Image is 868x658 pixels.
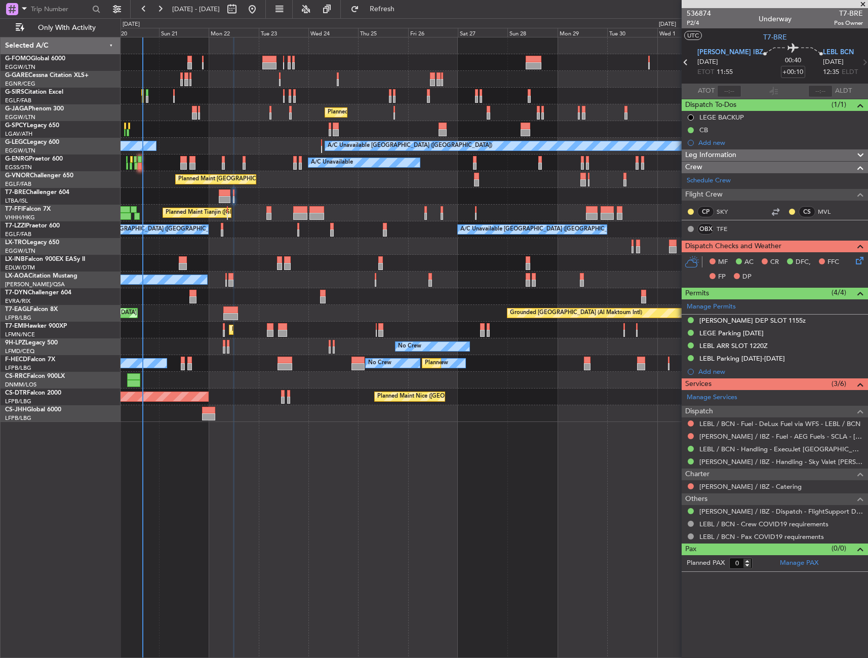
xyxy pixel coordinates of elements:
[5,290,28,296] span: T7-DYN
[5,189,69,196] a: T7-BREChallenger 604
[5,297,30,305] a: EVRA/RIX
[5,323,67,329] a: T7-EMIHawker 900XP
[232,322,329,337] div: Planned Maint [GEOGRAPHIC_DATA]
[5,390,27,396] span: CS-DTR
[685,99,736,111] span: Dispatch To-Dos
[685,493,707,505] span: Others
[5,230,31,238] a: EGLF/FAB
[5,173,30,179] span: G-VNOR
[5,398,31,405] a: LFPB/LBG
[5,407,27,413] span: CS-JHH
[5,106,28,112] span: G-JAGA
[5,340,25,346] span: 9H-LPZ
[5,306,30,313] span: T7-EAGL
[5,206,23,212] span: T7-FFI
[697,223,714,235] div: OBX
[308,28,358,37] div: Wed 24
[31,2,89,17] input: Trip Number
[698,138,863,147] div: Add new
[5,373,27,379] span: CS-RRC
[5,97,31,104] a: EGLF/FAB
[5,256,25,262] span: LX-INB
[785,56,801,66] span: 00:40
[328,138,492,153] div: A/C Unavailable [GEOGRAPHIC_DATA] ([GEOGRAPHIC_DATA])
[744,257,754,267] span: AC
[5,281,65,288] a: [PERSON_NAME]/QSA
[685,288,709,299] span: Permits
[5,139,59,145] a: G-LEGCLegacy 600
[5,89,24,95] span: G-SIRS
[685,241,781,252] span: Dispatch Checks and Weather
[5,223,60,229] a: T7-LZZIPraetor 600
[5,407,61,413] a: CS-JHHGlobal 6000
[159,28,209,37] div: Sun 21
[5,139,27,145] span: G-LEGC
[5,164,32,171] a: EGSS/STN
[5,197,28,205] a: LTBA/ISL
[5,106,64,112] a: G-JAGAPhenom 300
[5,63,35,71] a: EGGW/LTN
[818,207,841,216] a: MVL
[377,389,490,404] div: Planned Maint Nice ([GEOGRAPHIC_DATA])
[823,57,844,67] span: [DATE]
[796,257,811,267] span: DFC,
[178,172,338,187] div: Planned Maint [GEOGRAPHIC_DATA] ([GEOGRAPHIC_DATA])
[780,558,818,568] a: Manage PAX
[5,256,85,262] a: LX-INBFalcon 900EX EASy II
[209,28,258,37] div: Mon 22
[5,264,35,272] a: EDLW/DTM
[460,222,625,237] div: A/C Unavailable [GEOGRAPHIC_DATA] ([GEOGRAPHIC_DATA])
[346,1,407,17] button: Refresh
[698,86,715,96] span: ATOT
[799,206,815,217] div: CS
[842,67,858,78] span: ELDT
[5,72,89,79] a: G-GARECessna Citation XLS+
[742,272,752,282] span: DP
[11,20,110,36] button: Only With Activity
[5,357,27,363] span: F-HECD
[5,189,26,196] span: T7-BRE
[699,126,708,134] div: CB
[687,302,736,312] a: Manage Permits
[685,469,709,480] span: Charter
[5,364,31,372] a: LFPB/LBG
[659,20,676,29] div: [DATE]
[5,80,35,88] a: EGNR/CEG
[699,445,863,453] a: LEBL / BCN - Handling - ExecuJet [GEOGRAPHIC_DATA] [PERSON_NAME]/BCN
[5,381,36,389] a: DNMM/LOS
[425,356,584,371] div: Planned Maint [GEOGRAPHIC_DATA] ([GEOGRAPHIC_DATA])
[763,32,787,43] span: T7-BRE
[5,306,58,313] a: T7-EAGLFalcon 8X
[5,206,51,212] a: T7-FFIFalcon 7X
[5,390,61,396] a: CS-DTRFalcon 2000
[5,240,59,246] a: LX-TROLegacy 650
[687,8,711,19] span: 536874
[109,28,159,37] div: Sat 20
[5,56,31,62] span: G-FOMO
[5,314,31,322] a: LFPB/LBG
[5,56,65,62] a: G-FOMOGlobal 6000
[5,414,31,422] a: LFPB/LBG
[698,367,863,376] div: Add new
[717,67,733,78] span: 11:55
[687,19,711,27] span: P2/4
[328,105,487,120] div: Planned Maint [GEOGRAPHIC_DATA] ([GEOGRAPHIC_DATA])
[834,19,863,27] span: Pos Owner
[558,28,607,37] div: Mon 29
[697,48,763,58] span: [PERSON_NAME] IBZ
[5,113,35,121] a: EGGW/LTN
[5,72,28,79] span: G-GARE
[510,305,642,321] div: Grounded [GEOGRAPHIC_DATA] (Al Maktoum Intl)
[398,339,421,354] div: No Crew
[697,206,714,217] div: CP
[685,162,702,173] span: Crew
[823,48,854,58] span: LEBL BCN
[607,28,657,37] div: Tue 30
[361,6,404,13] span: Refresh
[699,520,828,528] a: LEBL / BCN - Crew COVID19 requirements
[699,419,860,428] a: LEBL / BCN - Fuel - DeLux Fuel via WFS - LEBL / BCN
[834,8,863,19] span: T7-BRE
[5,173,73,179] a: G-VNORChallenger 650
[408,28,458,37] div: Fri 26
[759,14,792,24] div: Underway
